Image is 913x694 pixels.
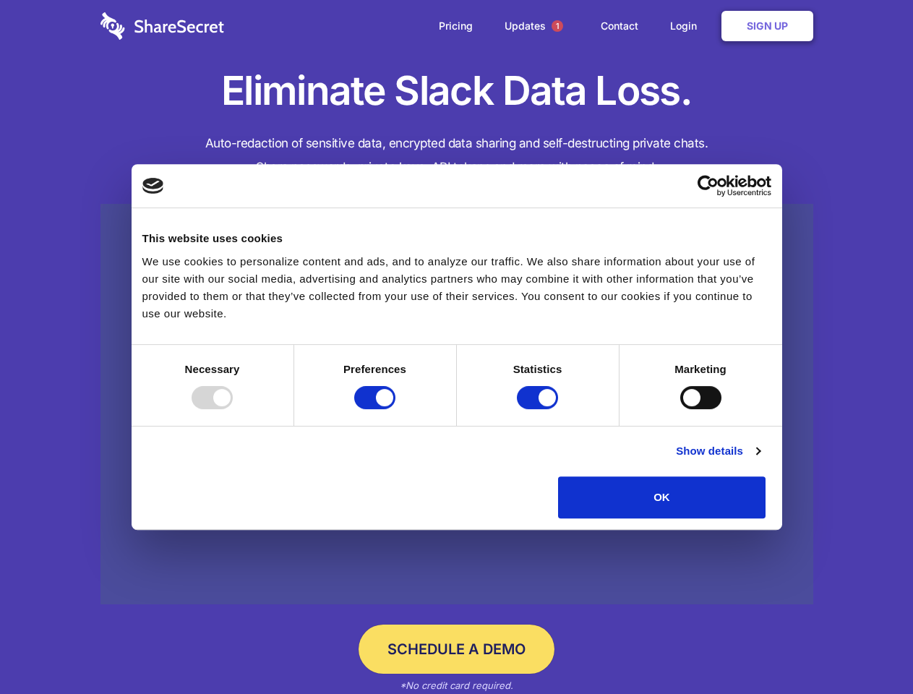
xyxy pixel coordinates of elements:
a: Contact [586,4,653,48]
a: Sign Up [721,11,813,41]
a: Show details [676,442,760,460]
strong: Necessary [185,363,240,375]
a: Pricing [424,4,487,48]
h4: Auto-redaction of sensitive data, encrypted data sharing and self-destructing private chats. Shar... [100,132,813,179]
strong: Marketing [674,363,726,375]
button: OK [558,476,766,518]
a: Schedule a Demo [359,625,554,674]
a: Wistia video thumbnail [100,204,813,605]
a: Usercentrics Cookiebot - opens in a new window [645,175,771,197]
em: *No credit card required. [400,680,513,691]
img: logo [142,178,164,194]
img: logo-wordmark-white-trans-d4663122ce5f474addd5e946df7df03e33cb6a1c49d2221995e7729f52c070b2.svg [100,12,224,40]
strong: Statistics [513,363,562,375]
div: This website uses cookies [142,230,771,247]
a: Login [656,4,719,48]
span: 1 [552,20,563,32]
h1: Eliminate Slack Data Loss. [100,65,813,117]
strong: Preferences [343,363,406,375]
div: We use cookies to personalize content and ads, and to analyze our traffic. We also share informat... [142,253,771,322]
